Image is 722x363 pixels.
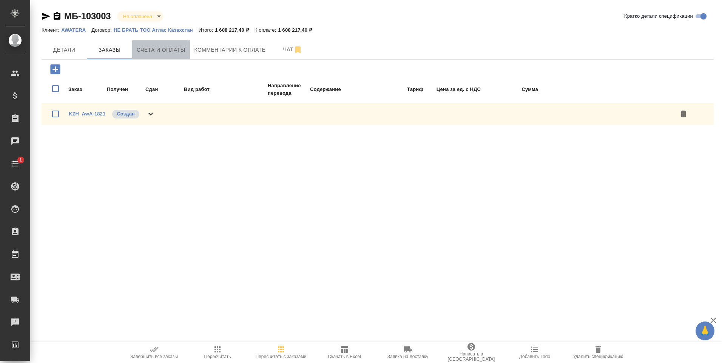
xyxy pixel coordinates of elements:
span: Комментарии к оплате [194,45,266,55]
button: Скопировать ссылку для ЯМессенджера [42,12,51,21]
div: KZH_AwA-1821Создан [42,103,714,125]
button: Скопировать ссылку [52,12,62,21]
a: KZH_AwA-1821 [69,111,105,117]
td: Заказ [68,82,106,97]
a: AWATERA [61,26,91,33]
span: 1 [15,156,26,164]
a: НЕ БРАТЬ ТОО Атлас Казахстан [114,26,199,33]
p: 1 608 217,40 ₽ [215,27,254,33]
span: 🙏 [699,323,711,339]
p: НЕ БРАТЬ ТОО Атлас Казахстан [114,27,199,33]
span: Счета и оплаты [137,45,185,55]
p: К оплате: [255,27,278,33]
p: Договор: [91,27,114,33]
a: 1 [2,154,28,173]
svg: Отписаться [293,45,302,54]
span: Заказы [91,45,128,55]
td: Содержание [310,82,370,97]
p: Итого: [199,27,215,33]
td: Тариф [371,82,424,97]
td: Сумма [482,82,538,97]
p: Создан [117,110,135,118]
span: Детали [46,45,82,55]
a: МБ-103003 [64,11,111,21]
p: 1 608 217,40 ₽ [278,27,317,33]
td: Вид работ [184,82,267,97]
td: Получен [106,82,144,97]
td: Сдан [145,82,183,97]
p: Клиент: [42,27,61,33]
button: Не оплачена [121,13,154,20]
span: Чат [275,45,311,54]
button: Добавить заказ [45,62,66,77]
p: AWATERA [61,27,91,33]
td: Направление перевода [267,82,309,97]
div: Не оплачена [117,11,164,22]
span: Кратко детали спецификации [624,12,693,20]
button: 🙏 [696,321,714,340]
td: Цена за ед. с НДС [424,82,481,97]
